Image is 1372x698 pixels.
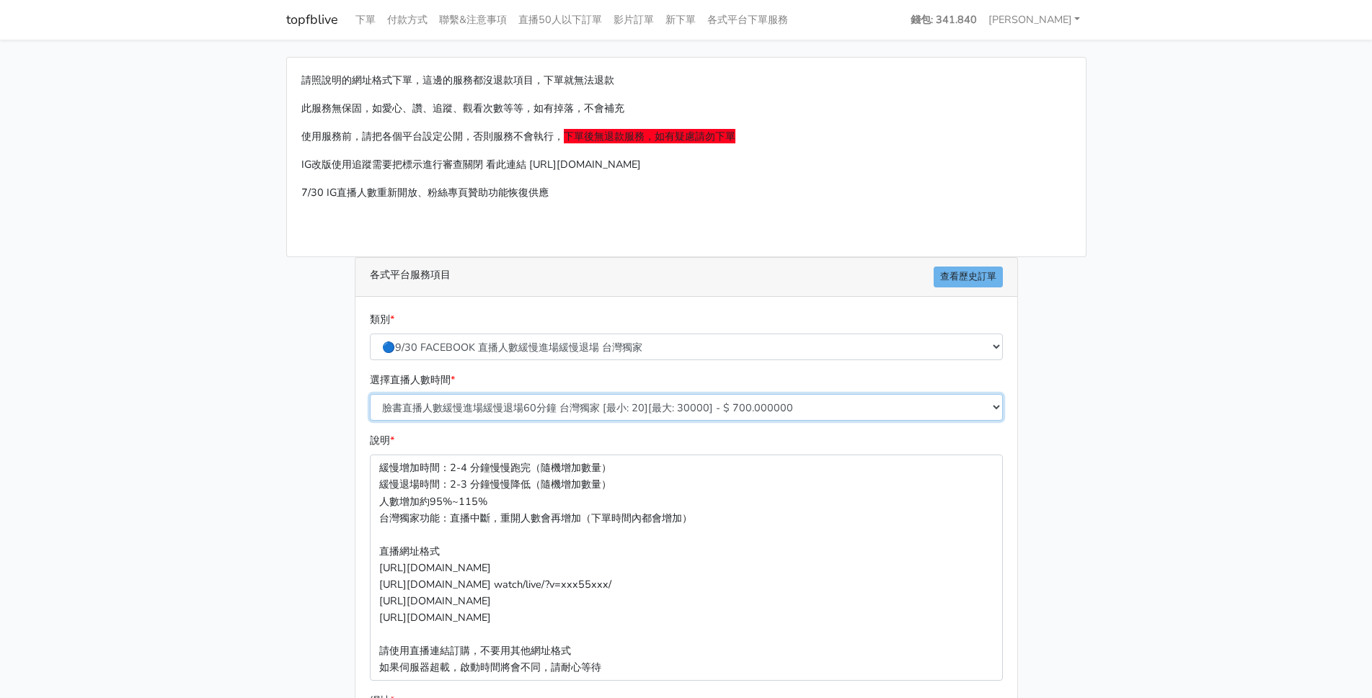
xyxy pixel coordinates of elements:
[660,6,702,34] a: 新下單
[301,72,1071,89] p: 請照說明的網址格式下單，這邊的服務都沒退款項目，下單就無法退款
[911,12,977,27] strong: 錢包: 341.840
[370,455,1003,681] p: 緩慢增加時間：2-4 分鐘慢慢跑完（隨機增加數量） 緩慢退場時間：2-3 分鐘慢慢降低（隨機增加數量） 人數增加約95%~115% 台灣獨家功能：直播中斷，重開人數會再增加（下單時間內都會增加）...
[702,6,794,34] a: 各式平台下單服務
[370,432,394,449] label: 說明
[301,128,1071,145] p: 使用服務前，請把各個平台設定公開，否則服務不會執行，
[608,6,660,34] a: 影片訂單
[381,6,433,34] a: 付款方式
[513,6,608,34] a: 直播50人以下訂單
[370,372,455,388] label: 選擇直播人數時間
[355,258,1017,297] div: 各式平台服務項目
[301,100,1071,117] p: 此服務無保固，如愛心、讚、追蹤、觀看次數等等，如有掉落，不會補充
[564,129,735,143] span: 下單後無退款服務，如有疑慮請勿下單
[286,6,338,34] a: topfblive
[934,267,1003,287] a: 查看歷史訂單
[350,6,381,34] a: 下單
[983,6,1086,34] a: [PERSON_NAME]
[370,311,394,328] label: 類別
[433,6,513,34] a: 聯繫&注意事項
[301,184,1071,201] p: 7/30 IG直播人數重新開放、粉絲專頁贊助功能恢復供應
[301,156,1071,173] p: IG改版使用追蹤需要把標示進行審查關閉 看此連結 [URL][DOMAIN_NAME]
[905,6,983,34] a: 錢包: 341.840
